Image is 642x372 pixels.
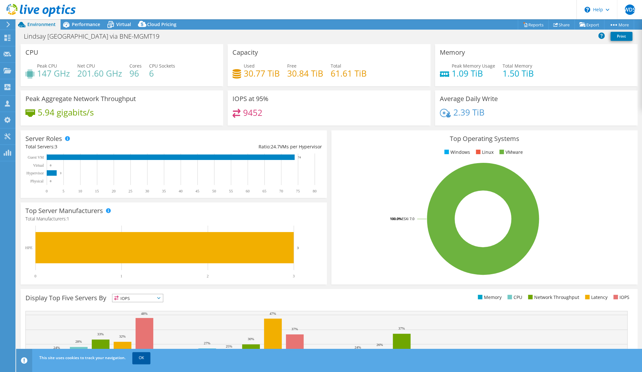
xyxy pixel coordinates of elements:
text: Hypervisor [26,171,44,175]
h4: 96 [129,70,142,77]
text: 24% [53,346,60,349]
text: 3 [297,246,299,250]
text: 65 [262,189,266,193]
h4: 5.94 gigabits/s [38,109,94,116]
span: Performance [72,21,100,27]
text: 10 [78,189,82,193]
span: 24.7 [271,144,280,150]
span: Free [287,63,297,69]
text: 26% [376,343,383,347]
span: IOPS [112,294,163,302]
h3: Top Operating Systems [336,135,633,142]
span: CPU Sockets [149,63,175,69]
li: Latency [583,294,608,301]
h4: 1.50 TiB [503,70,534,77]
text: 37% [398,326,405,330]
text: 35 [162,189,166,193]
text: 15 [95,189,99,193]
h3: CPU [25,49,38,56]
svg: \n [584,7,590,13]
h4: 6 [149,70,175,77]
text: 37% [291,327,298,331]
span: This site uses cookies to track your navigation. [39,355,126,360]
tspan: ESXi 7.0 [402,216,414,221]
text: 24% [354,345,361,349]
div: Total Servers: [25,143,174,150]
span: Peak CPU [37,63,57,69]
li: Linux [474,149,494,156]
text: 45 [195,189,199,193]
text: 3 [293,274,295,278]
h1: Lindsay [GEOGRAPHIC_DATA] via BNE-MGMT19 [21,33,169,40]
text: 25% [226,344,232,348]
text: 20 [112,189,116,193]
text: 70 [279,189,283,193]
text: HPE [25,246,33,250]
h3: Top Server Manufacturers [25,207,103,214]
span: Cloud Pricing [147,21,176,27]
span: Virtual [116,21,131,27]
text: Physical [30,179,43,183]
text: 50 [212,189,216,193]
a: Print [610,32,632,41]
text: 48% [141,312,147,315]
span: Peak Memory Usage [452,63,495,69]
h4: Total Manufacturers: [25,215,322,222]
text: 0 [34,274,36,278]
h4: 30.84 TiB [287,70,323,77]
a: Reports [518,20,549,30]
h4: 147 GHz [37,70,70,77]
text: 75 [296,189,300,193]
h3: Average Daily Write [440,95,498,102]
li: IOPS [612,294,629,301]
h3: IOPS at 95% [232,95,269,102]
h4: 9452 [243,109,262,116]
h4: 201.60 GHz [77,70,122,77]
text: 3 [60,172,61,175]
text: Guest VM [28,155,44,160]
a: More [604,20,634,30]
text: 33% [97,332,104,336]
li: Memory [476,294,502,301]
text: 32% [119,334,126,338]
text: 28% [75,339,82,343]
li: Windows [443,149,470,156]
h4: 2.39 TiB [453,109,485,116]
text: 74 [298,156,301,159]
a: OK [132,352,150,364]
h4: 1.09 TiB [452,70,495,77]
a: Share [548,20,575,30]
a: Export [574,20,604,30]
span: WDS [625,5,635,15]
text: 1 [120,274,122,278]
span: Total Memory [503,63,532,69]
text: 0 [46,189,48,193]
span: 3 [55,144,57,150]
text: Virtual [33,163,44,168]
text: 47% [269,312,276,315]
li: VMware [498,149,523,156]
li: Network Throughput [526,294,579,301]
text: 2 [207,274,209,278]
span: Used [244,63,255,69]
text: 30% [248,337,254,341]
h4: 61.61 TiB [331,70,367,77]
tspan: 100.0% [390,216,402,221]
text: 0 [50,164,52,167]
li: CPU [506,294,522,301]
text: 5 [62,189,64,193]
span: Cores [129,63,142,69]
h3: Memory [440,49,465,56]
span: Total [331,63,341,69]
text: 27% [204,341,210,345]
text: 60 [246,189,250,193]
text: 40 [179,189,183,193]
span: Net CPU [77,63,95,69]
h3: Capacity [232,49,258,56]
span: 1 [67,216,69,222]
text: 25 [128,189,132,193]
h4: 30.77 TiB [244,70,280,77]
div: Ratio: VMs per Hypervisor [174,143,322,150]
h3: Server Roles [25,135,62,142]
h3: Peak Aggregate Network Throughput [25,95,136,102]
